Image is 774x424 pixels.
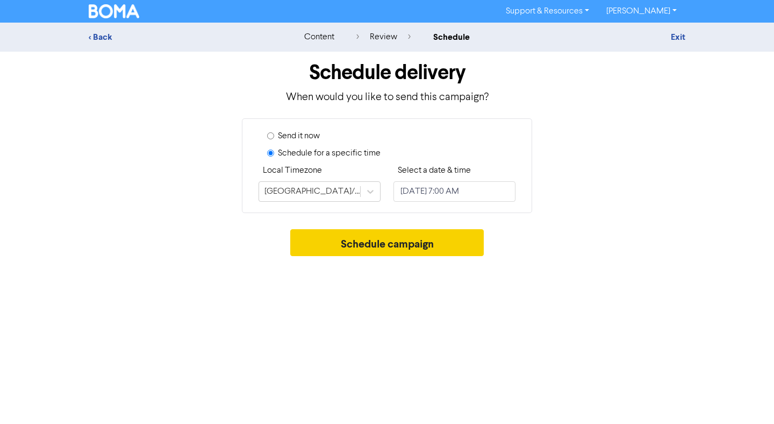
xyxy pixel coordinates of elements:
div: content [304,31,334,44]
label: Local Timezone [263,164,322,177]
label: Schedule for a specific time [278,147,381,160]
h1: Schedule delivery [89,60,685,85]
button: Schedule campaign [290,229,484,256]
div: [GEOGRAPHIC_DATA]/[GEOGRAPHIC_DATA] [264,185,361,198]
p: When would you like to send this campaign? [89,89,685,105]
a: Exit [671,32,685,43]
a: [PERSON_NAME] [598,3,685,20]
div: review [356,31,411,44]
a: Support & Resources [497,3,598,20]
img: BOMA Logo [89,4,139,18]
input: Click to select a date [393,181,515,202]
div: < Back [89,31,277,44]
label: Select a date & time [398,164,471,177]
div: schedule [433,31,470,44]
label: Send it now [278,130,320,143]
iframe: Chat Widget [720,372,774,424]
